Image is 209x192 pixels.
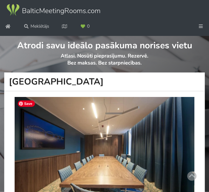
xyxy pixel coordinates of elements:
img: Baltic Meeting Rooms [6,3,101,17]
h1: [GEOGRAPHIC_DATA] [4,72,205,91]
span: Save [18,100,35,107]
h1: Atrodi savu ideālo pasākuma norises vietu [4,36,205,51]
span: 0 [87,24,90,29]
a: Meklētājs [20,21,54,32]
p: Atlasi. Nosūti pieprasījumu. Rezervē. Bez maksas. Bez starpniecības. [4,52,205,72]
